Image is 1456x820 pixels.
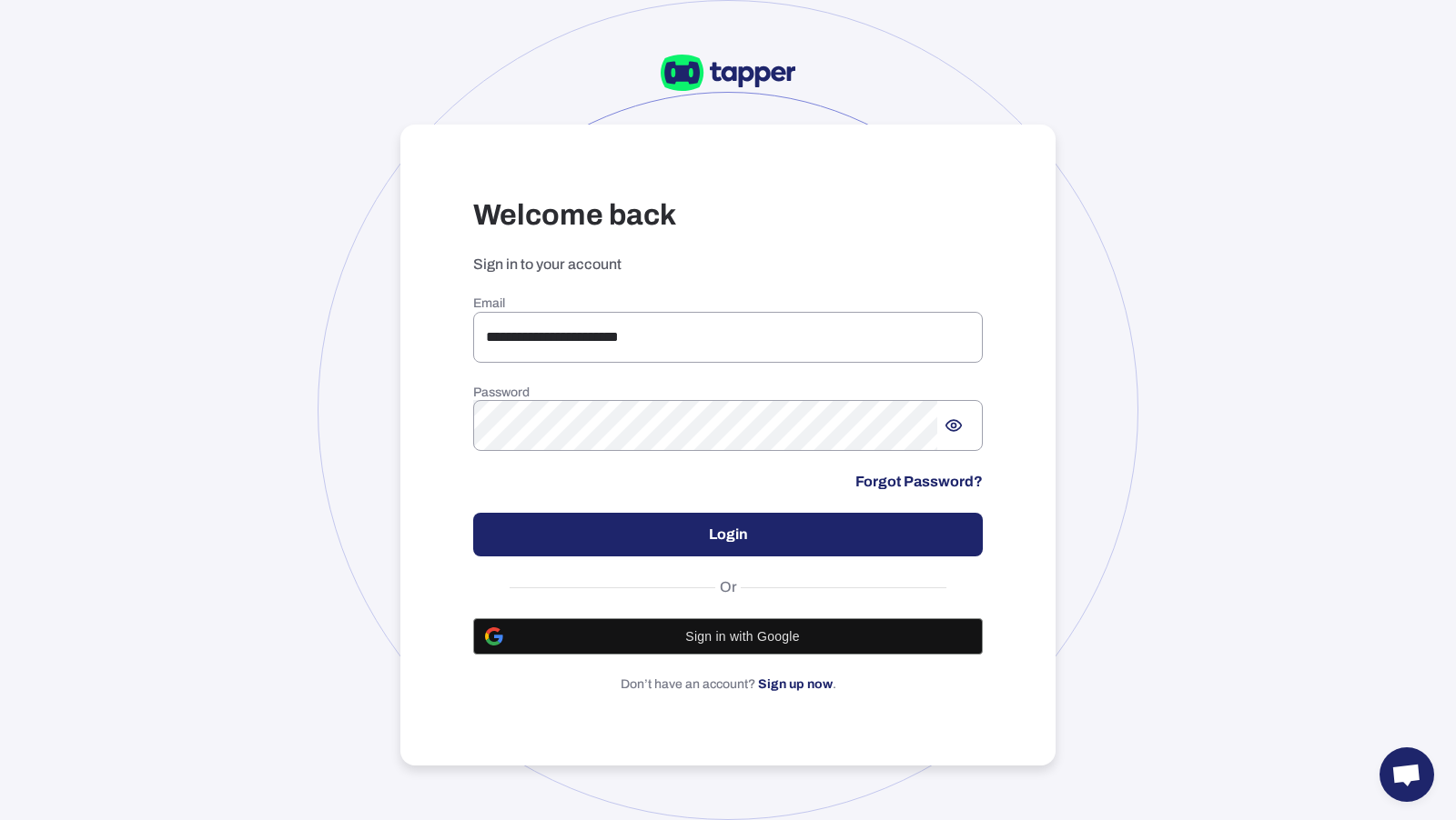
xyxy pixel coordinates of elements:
[715,578,742,596] span: Or
[473,385,983,401] h6: Password
[1380,747,1434,802] div: Open chat
[473,618,983,655] button: Sign in with Google
[473,295,983,312] h6: Email
[937,409,970,442] button: Show password
[473,255,983,274] p: Sign in to your account
[473,513,983,556] button: Login
[758,677,833,691] a: Sign up now
[855,473,983,491] a: Forgot Password?
[514,629,971,644] span: Sign in with Google
[473,197,983,234] h3: Welcome back
[473,676,983,693] p: Don’t have an account? .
